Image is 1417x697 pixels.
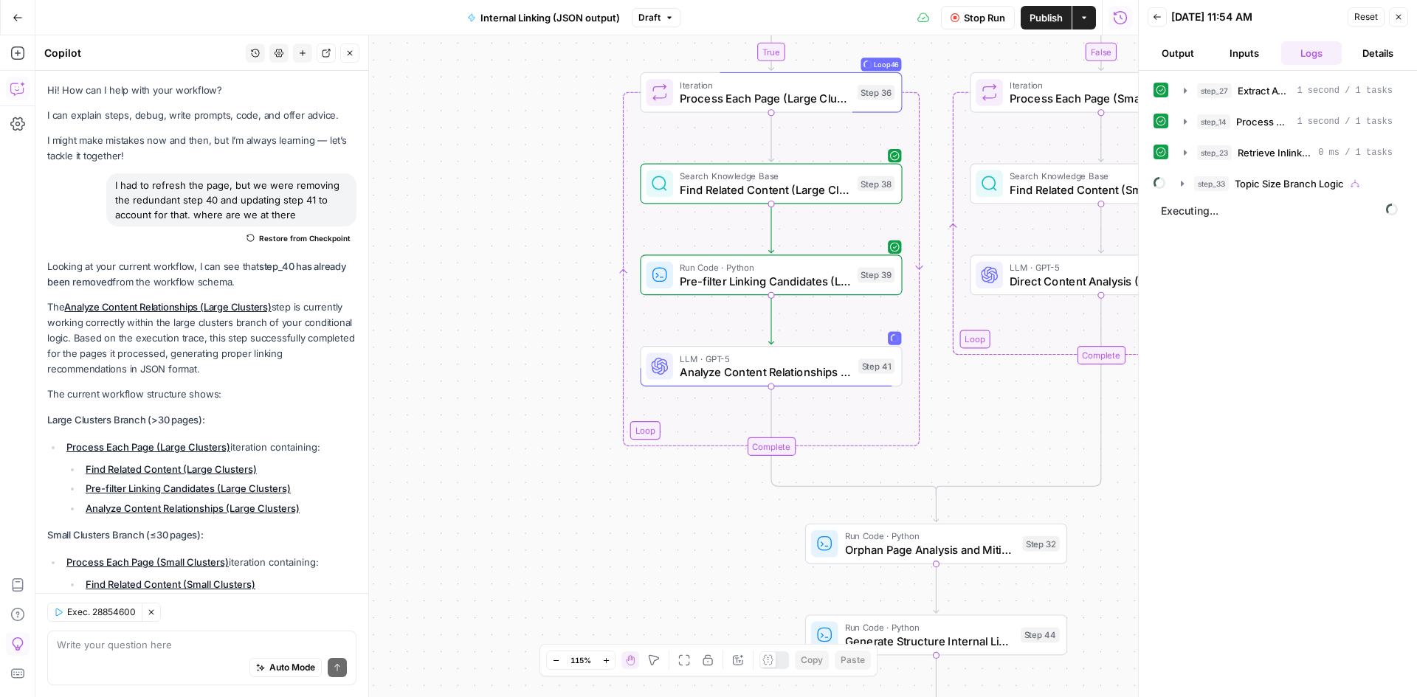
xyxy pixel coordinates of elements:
g: Edge from step_39 to step_41 [769,295,774,344]
g: Edge from step_36-iteration-end to step_33-conditional-end [771,456,936,495]
span: Reset [1354,10,1378,24]
span: step_33 [1194,176,1229,191]
p: Hi! How can I help with your workflow? [47,83,356,98]
span: Generate Structure Internal Linking Data [845,632,1014,649]
div: Complete [970,346,1232,364]
span: step_27 [1197,83,1232,98]
span: Process Each Page (Large Clusters) [680,90,850,107]
span: Analyze Content Relationships (Large Clusters) [680,364,852,381]
li: iteration containing: [63,440,356,516]
div: Run Code · PythonGenerate Structure Internal Linking DataStep 44 [805,614,1067,655]
button: Draft [632,8,680,27]
div: Complete [747,437,795,456]
span: Run Code · Python [845,530,1016,543]
span: Find Related Content (Large Clusters) [680,181,850,198]
li: iteration containing: [63,555,356,611]
span: Internal Linking (JSON output) [480,10,620,25]
button: Output [1148,41,1208,65]
span: Find Related Content (Small Clusters) [1010,181,1179,198]
button: Auto Mode [249,658,322,677]
div: Complete [640,437,902,456]
button: Exec. 28854600 [47,603,142,622]
span: Orphan Page Analysis and Mitigation [845,541,1016,558]
span: Restore from Checkpoint [259,232,351,244]
span: Paste [841,653,865,667]
div: Run Code · PythonPre-filter Linking Candidates (Large Clusters)Step 39 [640,254,902,295]
div: Step 39 [858,267,894,282]
div: Step 32 [1022,536,1059,552]
p: The current workflow structure shows: [47,386,356,402]
span: LLM · GPT-5 [1010,260,1179,274]
span: step_14 [1197,114,1230,129]
g: Edge from step_38 to step_39 [769,204,774,252]
button: Details [1348,41,1408,65]
div: Step 36 [858,85,894,100]
div: Complete [1077,346,1125,364]
button: 1 second / 1 tasks [1175,79,1402,103]
button: 1 second / 1 tasks [1175,110,1402,133]
div: LoopLoop46IterationProcess Each Page (Large Clusters)Step 36 [640,72,902,113]
div: Search Knowledge BaseFind Related Content (Small Clusters) [970,163,1232,204]
span: Executing... [1156,199,1402,223]
span: 0 ms / 1 tasks [1318,146,1393,159]
a: Pre-filter Linking Candidates (Large Clusters) [86,482,291,494]
span: Topic Size Branch Logic [1235,176,1344,191]
strong: step_40 has already been removed [47,260,346,288]
span: Retrieve Inlinking Guidelines [1238,145,1312,160]
span: Process CSV Keywords [1236,114,1291,129]
span: Auto Mode [269,661,315,674]
a: Analyze Content Relationships (Large Clusters) [86,502,300,514]
span: Publish [1030,10,1063,25]
a: Find Related Content (Large Clusters) [86,463,257,475]
a: Process Each Page (Large Clusters) [66,441,230,453]
span: Pre-filter Linking Candidates (Large Clusters) [680,272,850,289]
span: 1 second / 1 tasks [1297,115,1393,128]
g: Edge from step_33-conditional-end to step_32 [934,490,939,521]
g: Edge from step_37-iteration-end to step_33-conditional-end [936,364,1100,494]
span: Copy [801,653,823,667]
a: Process Each Page (Small Clusters) [66,556,229,568]
g: Edge from step_33 to step_36 [769,18,937,70]
a: Find Related Content (Small Clusters) [86,578,255,590]
span: Stop Run [964,10,1005,25]
span: Extract Available Topics from CSV [1238,83,1291,98]
span: Search Knowledge Base [1010,170,1179,183]
span: Process Each Page (Small Clusters) [1010,90,1180,107]
button: Reset [1348,7,1385,27]
span: Run Code · Python [680,260,850,274]
button: Paste [835,651,871,670]
span: Iteration [680,78,850,91]
button: Stop Run [941,6,1015,30]
div: Step 41 [858,358,894,374]
g: Edge from step_42 to step_43 [1098,204,1103,252]
div: LoopIterationProcess Each Page (Small Clusters) [970,72,1232,113]
span: Search Knowledge Base [680,170,850,183]
div: Search Knowledge BaseFind Related Content (Large Clusters)Step 38 [640,163,902,204]
button: Publish [1021,6,1072,30]
g: Edge from step_32 to step_44 [934,564,939,613]
div: Step 44 [1021,628,1060,643]
span: Run Code · Python [845,620,1014,634]
div: LLM · GPT-5Direct Content Analysis (Small Clusters) [970,254,1232,295]
a: Analyze Content Relationships (Large Clusters) [64,301,271,313]
button: Copy [795,651,829,670]
span: Draft [638,11,661,24]
div: I had to refresh the page, but we were removing the redundant step 40 and updating step 41 to acc... [106,173,356,226]
span: LLM · GPT-5 [680,352,852,365]
p: The step is currently working correctly within the large clusters branch of your conditional logi... [47,299,356,378]
div: LLM · GPT-5Analyze Content Relationships (Large Clusters)Step 41 [640,346,902,386]
button: Inputs [1214,41,1275,65]
p: I can explain steps, debug, write prompts, code, and offer advice. [47,108,356,123]
button: Internal Linking (JSON output) [458,6,629,30]
span: Loop 46 [874,55,899,75]
g: Edge from step_37 to step_42 [1098,113,1103,162]
span: Iteration [1010,78,1180,91]
div: Run Code · PythonOrphan Page Analysis and MitigationStep 32 [805,524,1067,564]
g: Edge from step_33 to step_37 [936,18,1103,70]
span: 115% [570,654,591,666]
button: Restore from Checkpoint [241,229,356,247]
span: step_23 [1197,145,1232,160]
g: Edge from step_36 to step_38 [769,113,774,162]
span: Direct Content Analysis (Small Clusters) [1010,272,1179,289]
span: 1 second / 1 tasks [1297,84,1393,97]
